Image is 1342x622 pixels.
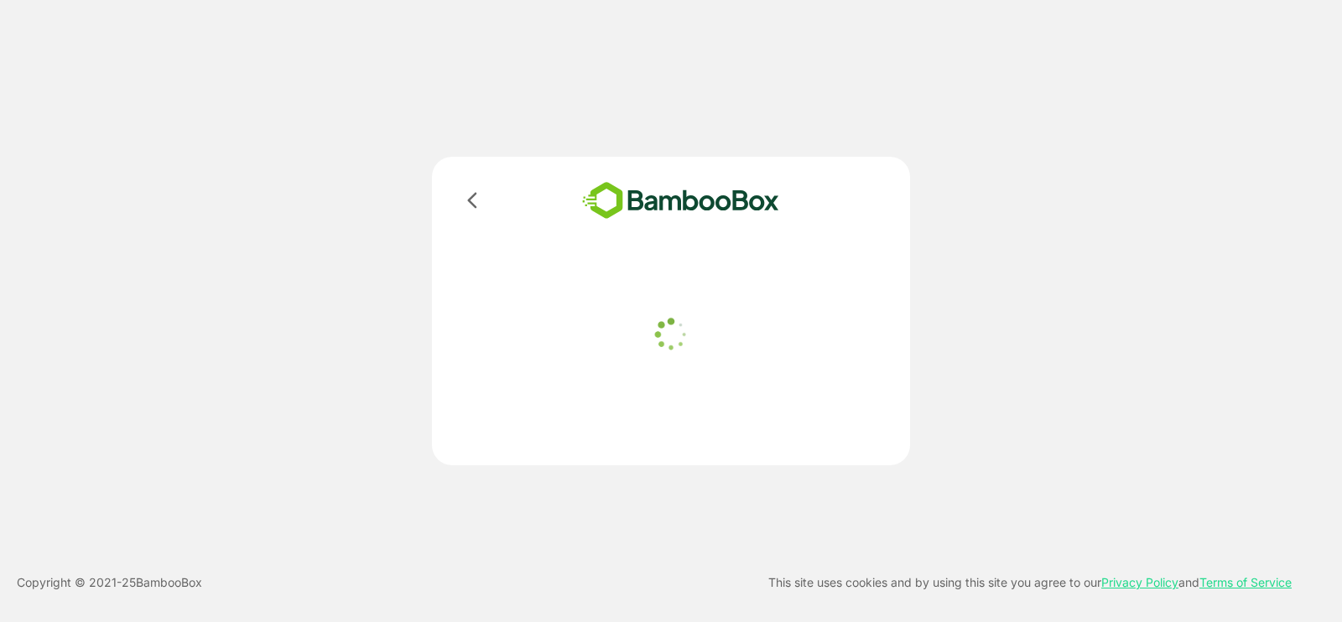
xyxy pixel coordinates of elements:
[17,573,202,593] p: Copyright © 2021- 25 BambooBox
[650,314,692,355] img: loader
[1101,575,1178,589] a: Privacy Policy
[768,573,1292,593] p: This site uses cookies and by using this site you agree to our and
[558,177,804,225] img: bamboobox
[1199,575,1292,589] a: Terms of Service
